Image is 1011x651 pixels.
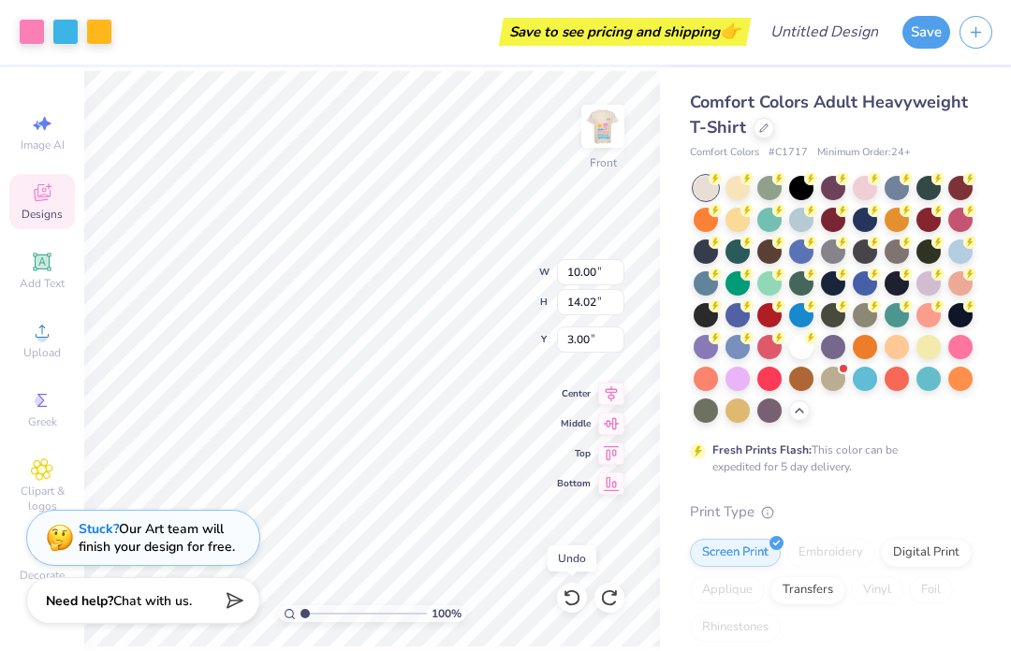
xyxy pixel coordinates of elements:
[22,208,63,223] span: Designs
[909,577,953,605] div: Foil
[28,415,57,430] span: Greek
[548,546,596,572] div: Undo
[79,521,119,539] strong: Stuck?
[690,502,974,524] div: Print Type
[21,138,65,153] span: Image AI
[770,577,845,605] div: Transfers
[113,593,192,611] span: Chat with us.
[720,21,740,43] span: 👉
[432,606,462,623] span: 100 %
[712,442,943,476] div: This color can be expedited for 5 day delivery.
[769,146,808,162] span: # C1717
[851,577,903,605] div: Vinyl
[690,92,968,139] span: Comfort Colors Adult Heavyweight T-Shirt
[20,569,65,584] span: Decorate
[690,146,759,162] span: Comfort Colors
[46,593,113,611] strong: Need help?
[881,540,972,568] div: Digital Print
[20,277,65,292] span: Add Text
[817,146,911,162] span: Minimum Order: 24 +
[902,17,950,50] button: Save
[690,577,765,605] div: Applique
[590,155,617,172] div: Front
[712,443,812,458] strong: Fresh Prints Flash:
[557,388,591,401] span: Center
[755,14,893,51] input: Untitled Design
[690,615,781,643] div: Rhinestones
[23,346,61,361] span: Upload
[557,448,591,461] span: Top
[584,108,622,146] img: Front
[690,540,781,568] div: Screen Print
[504,19,746,47] div: Save to see pricing and shipping
[786,540,875,568] div: Embroidery
[557,418,591,431] span: Middle
[79,521,235,557] div: Our Art team will finish your design for free.
[9,485,75,514] span: Clipart & logos
[557,478,591,491] span: Bottom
